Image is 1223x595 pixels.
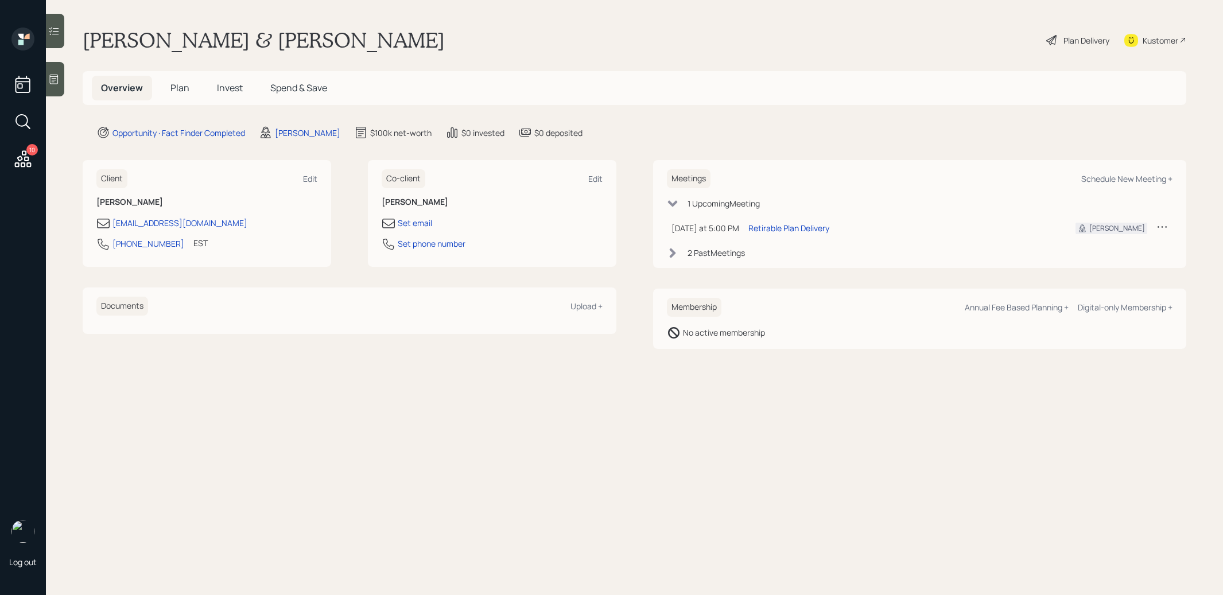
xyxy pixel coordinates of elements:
div: Digital-only Membership + [1078,302,1172,313]
div: [EMAIL_ADDRESS][DOMAIN_NAME] [112,217,247,229]
h6: Co-client [382,169,425,188]
span: Spend & Save [270,81,327,94]
span: Overview [101,81,143,94]
div: No active membership [683,326,765,339]
div: EST [193,237,208,249]
div: Log out [9,557,37,567]
h6: Client [96,169,127,188]
div: Plan Delivery [1063,34,1109,46]
div: Opportunity · Fact Finder Completed [112,127,245,139]
h1: [PERSON_NAME] & [PERSON_NAME] [83,28,445,53]
div: Set phone number [398,238,465,250]
div: [PHONE_NUMBER] [112,238,184,250]
div: Upload + [570,301,603,312]
h6: Meetings [667,169,710,188]
div: $0 invested [461,127,504,139]
div: Set email [398,217,432,229]
span: Invest [217,81,243,94]
h6: Documents [96,297,148,316]
div: 1 Upcoming Meeting [688,197,760,209]
div: 10 [26,144,38,155]
div: $100k net-worth [370,127,432,139]
div: Kustomer [1143,34,1178,46]
div: [PERSON_NAME] [1089,223,1145,234]
div: [PERSON_NAME] [275,127,340,139]
div: Edit [303,173,317,184]
h6: [PERSON_NAME] [382,197,603,207]
span: Plan [170,81,189,94]
div: Edit [588,173,603,184]
div: [DATE] at 5:00 PM [671,222,739,234]
h6: Membership [667,298,721,317]
h6: [PERSON_NAME] [96,197,317,207]
div: $0 deposited [534,127,583,139]
img: treva-nostdahl-headshot.png [11,520,34,543]
div: Annual Fee Based Planning + [965,302,1069,313]
div: Retirable Plan Delivery [748,222,829,234]
div: Schedule New Meeting + [1081,173,1172,184]
div: 2 Past Meeting s [688,247,745,259]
